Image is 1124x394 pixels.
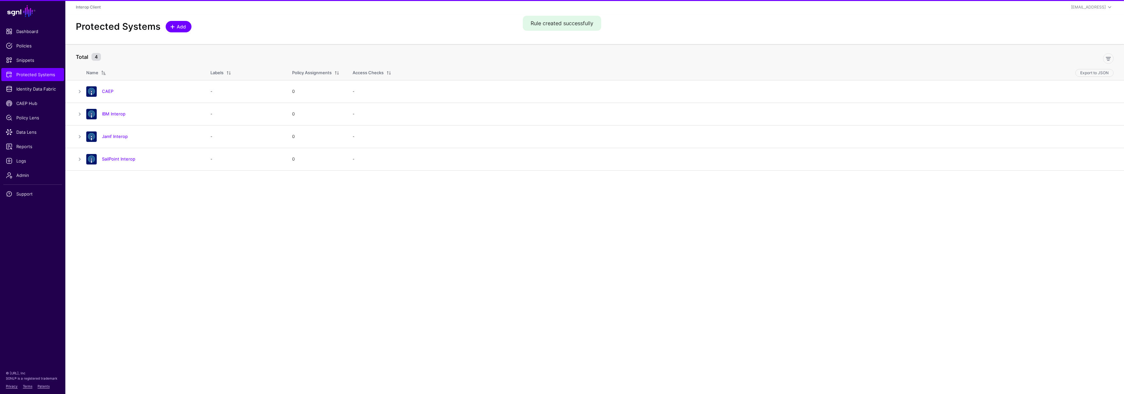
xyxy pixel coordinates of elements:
[353,88,1114,95] div: -
[6,100,59,107] span: CAEP Hub
[6,191,59,197] span: Support
[286,125,346,148] td: 0
[1,82,64,95] a: Identity Data Fabric
[6,114,59,121] span: Policy Lens
[1,39,64,52] a: Policies
[292,70,332,76] div: Policy Assignments
[1,126,64,139] a: Data Lens
[86,109,97,119] img: svg+xml;base64,PHN2ZyB3aWR0aD0iNjQiIGhlaWdodD0iNjQiIHZpZXdCb3g9IjAgMCA2NCA2NCIgZmlsbD0ibm9uZSIgeG...
[204,125,286,148] td: -
[6,86,59,92] span: Identity Data Fabric
[353,156,1114,163] div: -
[1,54,64,67] a: Snippets
[6,28,59,35] span: Dashboard
[38,384,50,388] a: Patents
[1,169,64,182] a: Admin
[6,129,59,135] span: Data Lens
[6,71,59,78] span: Protected Systems
[6,143,59,150] span: Reports
[6,376,59,381] p: SGNL® is a registered trademark
[1,111,64,124] a: Policy Lens
[286,80,346,103] td: 0
[86,86,97,97] img: svg+xml;base64,PHN2ZyB3aWR0aD0iNjQiIGhlaWdodD0iNjQiIHZpZXdCb3g9IjAgMCA2NCA2NCIgZmlsbD0ibm9uZSIgeG...
[210,70,223,76] div: Labels
[204,80,286,103] td: -
[1,25,64,38] a: Dashboard
[523,16,601,31] div: Rule created successfully
[176,23,187,30] span: Add
[286,103,346,125] td: 0
[91,53,101,61] small: 4
[204,103,286,125] td: -
[1,68,64,81] a: Protected Systems
[76,5,101,9] a: Interop Client
[353,111,1114,117] div: -
[102,134,128,139] a: Jamf Interop
[76,54,88,60] strong: Total
[353,133,1114,140] div: -
[23,384,32,388] a: Terms
[102,156,135,162] a: SailPoint Interop
[1,154,64,167] a: Logs
[86,131,97,142] img: svg+xml;base64,PHN2ZyB3aWR0aD0iNjQiIGhlaWdodD0iNjQiIHZpZXdCb3g9IjAgMCA2NCA2NCIgZmlsbD0ibm9uZSIgeG...
[6,158,59,164] span: Logs
[6,384,18,388] a: Privacy
[4,4,61,18] a: SGNL
[86,70,98,76] div: Name
[1,97,64,110] a: CAEP Hub
[102,111,125,116] a: IBM Interop
[1071,4,1106,10] div: [EMAIL_ADDRESS]
[6,43,59,49] span: Policies
[86,154,97,164] img: svg+xml;base64,PHN2ZyB3aWR0aD0iNjQiIGhlaWdodD0iNjQiIHZpZXdCb3g9IjAgMCA2NCA2NCIgZmlsbD0ibm9uZSIgeG...
[204,148,286,170] td: -
[1075,69,1114,77] button: Export to JSON
[166,21,191,32] a: Add
[1,140,64,153] a: Reports
[286,148,346,170] td: 0
[6,57,59,63] span: Snippets
[76,21,160,32] h2: Protected Systems
[6,172,59,179] span: Admin
[353,70,384,76] div: Access Checks
[6,370,59,376] p: © [URL], Inc
[102,89,113,94] a: CAEP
